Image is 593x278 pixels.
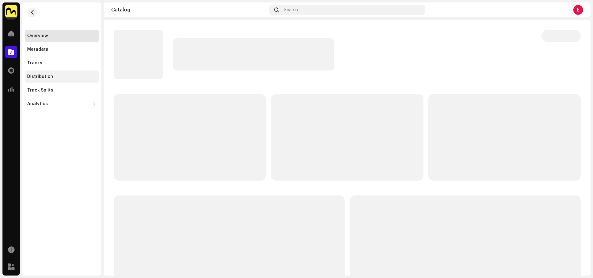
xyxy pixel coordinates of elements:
[25,30,99,42] re-m-nav-item: Overview
[25,71,99,83] re-m-nav-item: Distribution
[25,84,99,96] re-m-nav-item: Track Splits
[111,7,267,12] div: Catalog
[25,57,99,69] re-m-nav-item: Tracks
[25,43,99,56] re-m-nav-item: Metadata
[573,5,583,15] div: E
[27,74,53,79] div: Distribution
[27,61,42,66] div: Tracks
[25,98,99,110] re-m-nav-dropdown: Analytics
[27,33,48,38] div: Overview
[27,47,48,52] div: Metadata
[5,5,17,17] img: 1276ee5d-5357-4eee-b3c8-6fdbc920d8e6
[27,88,53,93] div: Track Splits
[284,7,298,12] span: Search
[27,101,48,106] div: Analytics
